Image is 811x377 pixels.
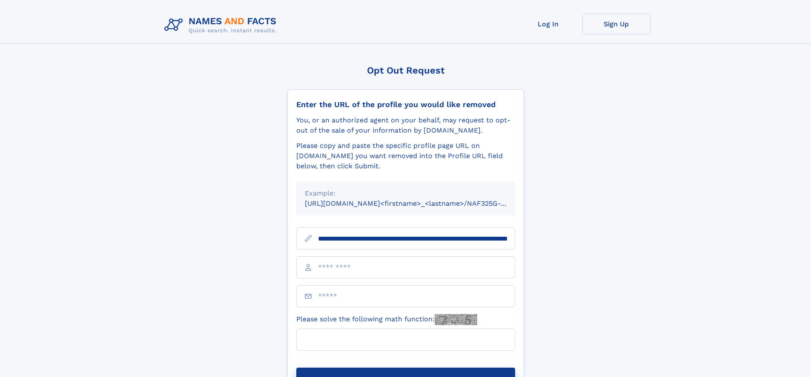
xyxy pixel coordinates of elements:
[296,314,477,325] label: Please solve the following math function:
[305,188,507,198] div: Example:
[582,14,651,34] a: Sign Up
[305,199,531,207] small: [URL][DOMAIN_NAME]<firstname>_<lastname>/NAF325G-xxxxxxxx
[296,141,515,171] div: Please copy and paste the specific profile page URL on [DOMAIN_NAME] you want removed into the Pr...
[161,14,284,37] img: Logo Names and Facts
[287,65,524,76] div: Opt Out Request
[296,100,515,109] div: Enter the URL of the profile you would like removed
[514,14,582,34] a: Log In
[296,115,515,136] div: You, or an authorized agent on your behalf, may request to opt-out of the sale of your informatio...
